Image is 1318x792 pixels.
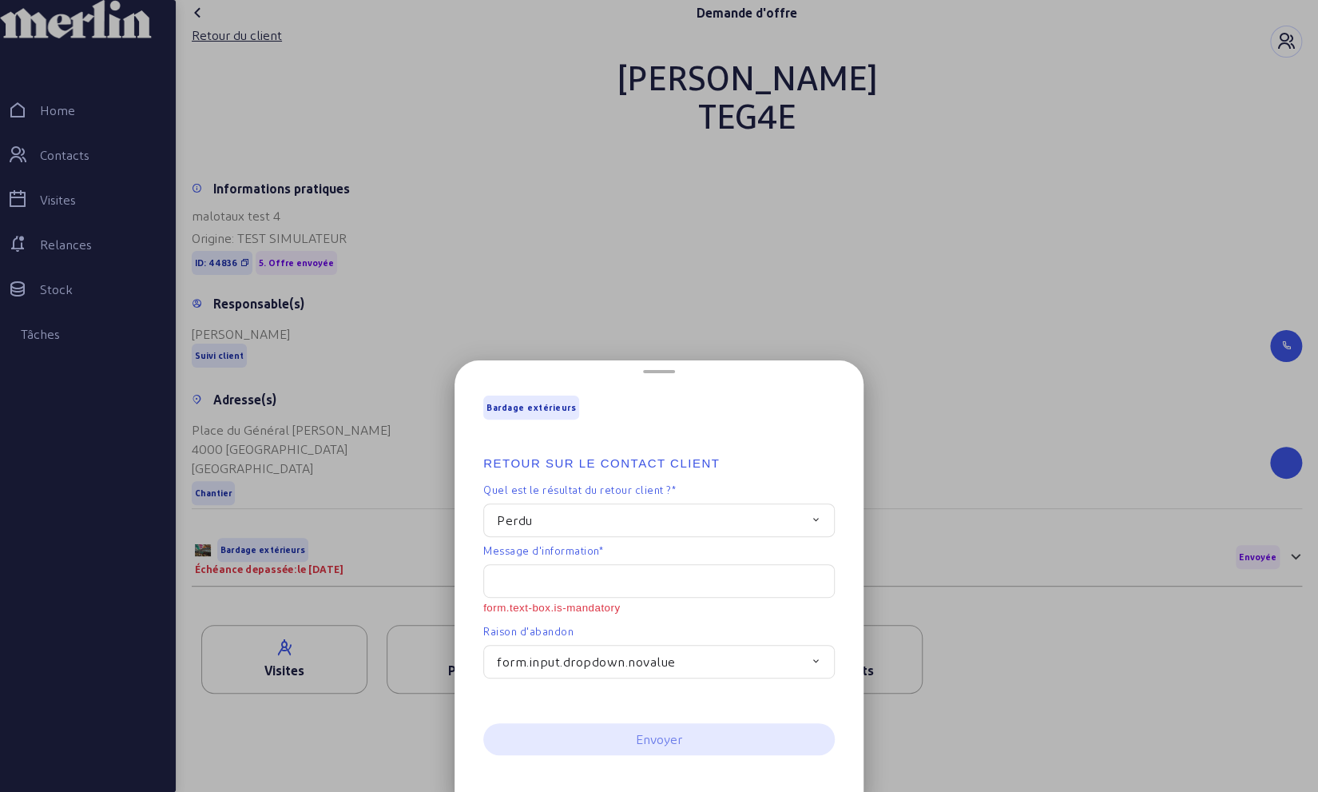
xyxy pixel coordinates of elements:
[497,511,532,530] span: Perdu
[497,652,675,671] span: form.input.dropdown.novalue
[483,602,620,614] small: form.text-box.is-mandatory
[483,430,835,473] h2: Retour sur le contact client
[483,723,835,755] button: Envoyer
[486,402,576,413] span: Bardage extérieurs
[636,730,682,749] div: Envoyer
[483,624,835,639] label: Raison d'abandon
[483,543,835,558] label: Message d'information
[483,483,835,497] label: Quel est le résultat du retour client ?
